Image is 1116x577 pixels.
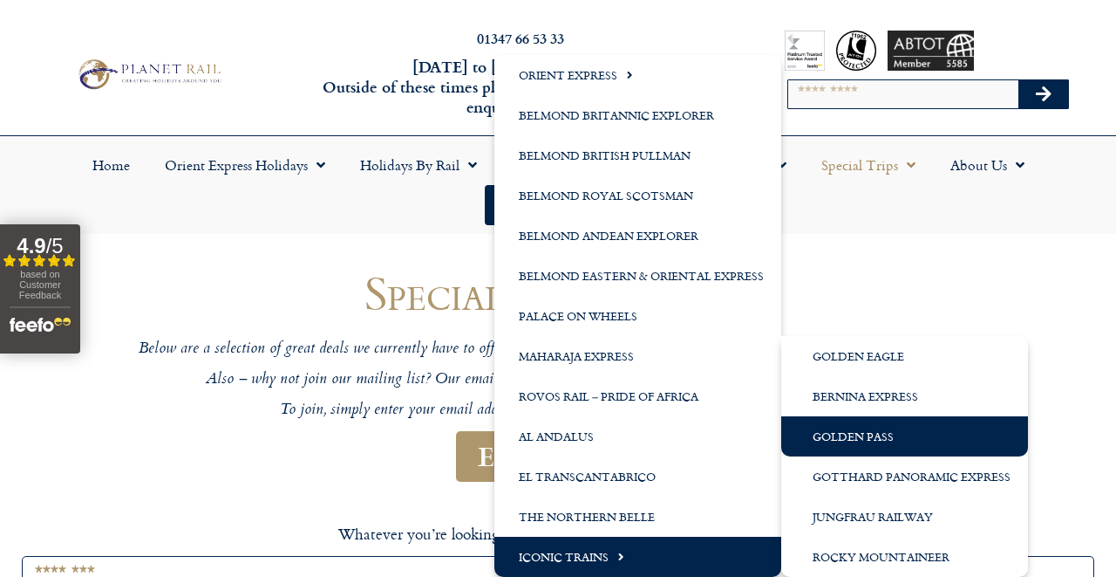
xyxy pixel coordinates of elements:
[1018,80,1069,108] button: Search
[494,175,781,216] a: Belmond Royal Scotsman
[933,145,1042,185] a: About Us
[494,336,781,376] a: Maharaja Express
[75,145,147,185] a: Home
[494,457,781,497] a: El Transcantabrico
[494,216,781,256] a: Belmond Andean Explorer
[494,256,781,296] a: Belmond Eastern & Oriental Express
[494,55,781,577] ul: Luxury Trains
[9,145,1107,225] nav: Menu
[781,336,1028,376] a: Golden Eagle
[494,537,781,577] a: Iconic Trains
[494,95,781,135] a: Belmond Britannic Explorer
[494,135,781,175] a: Belmond British Pullman
[804,145,933,185] a: Special Trips
[485,185,631,225] a: Start your Journey
[494,55,781,95] a: Orient Express
[781,336,1028,577] ul: Iconic Trains
[477,28,564,48] a: 01347 66 53 33
[781,457,1028,497] a: Gotthard Panoramic Express
[35,401,1081,421] p: To join, simply enter your email address into the subscription box at the bottom on this page.”
[494,497,781,537] a: The Northern Belle
[781,416,1028,457] a: Golden Pass
[147,145,343,185] a: Orient Express Holidays
[781,376,1028,416] a: Bernina Express
[35,370,1081,390] p: Also – why not join our mailing list? Our email newsletter features the latest news and special o...
[22,523,1094,546] p: Whatever you’re looking for isn’t here. Perhaps a search would help.
[494,376,781,416] a: Rovos Rail – Pride of Africa
[72,56,224,93] img: Planet Rail Train Holidays Logo
[302,57,739,118] h6: [DATE] to [DATE] 9am – 5pm Outside of these times please leave a message on our 24/7 enquiry serv...
[781,497,1028,537] a: Jungfrau Railway
[494,296,781,336] a: Palace on Wheels
[456,431,661,483] a: Enquire Now
[781,537,1028,577] a: Rocky Mountaineer
[343,145,494,185] a: Holidays by Rail
[494,416,781,457] a: Al Andalus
